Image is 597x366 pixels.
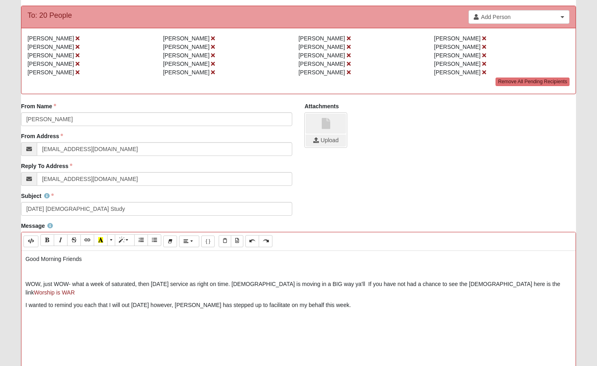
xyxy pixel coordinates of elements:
span: [PERSON_NAME] [27,52,74,59]
span: [PERSON_NAME] [434,35,481,42]
label: Subject [21,192,54,200]
span: [PERSON_NAME] [434,61,481,67]
span: [PERSON_NAME] [298,61,345,67]
button: Paste from Word [231,235,243,247]
span: [PERSON_NAME] [434,69,481,76]
button: Redo (⌘+⇧+Z) [259,235,272,247]
button: Remove Font Style (⌘+\) [163,236,177,247]
button: Code Editor [23,236,38,247]
a: Add Person Clear selection [468,10,570,24]
span: [PERSON_NAME] [163,52,209,59]
button: Strikethrough (⌘+⇧+S) [67,234,81,246]
button: Italic (⌘+I) [54,234,68,246]
span: [PERSON_NAME] [27,35,74,42]
span: [PERSON_NAME] [434,52,481,59]
span: [PERSON_NAME] [163,35,209,42]
button: More Color [107,234,115,246]
span: Add Person [481,13,558,21]
button: Ordered list (⌘+⇧+NUM8) [134,234,148,246]
label: Reply To Address [21,162,72,170]
button: Link (⌘+K) [80,234,94,246]
span: [PERSON_NAME] [163,44,209,50]
label: From Name [21,102,56,110]
label: From Address [21,132,63,140]
button: Recent Color [94,234,108,246]
button: Paste Text [219,235,231,247]
div: To: 20 People [27,10,72,21]
button: Merge Field [201,236,215,247]
p: WOW, just WOW- what a week of saturated, then [DATE] service as right on time. [DEMOGRAPHIC_DATA]... [25,280,572,297]
span: [PERSON_NAME] [163,69,209,76]
span: [PERSON_NAME] [298,35,345,42]
button: Bold (⌘+B) [40,234,54,246]
span: [PERSON_NAME] [163,61,209,67]
span: [PERSON_NAME] [298,69,345,76]
label: Attachments [304,102,339,110]
p: I wanted to remind you each that I will out [DATE] however, [PERSON_NAME] has stepped up to facil... [25,301,572,309]
span: [PERSON_NAME] [298,52,345,59]
button: Undo (⌘+Z) [245,235,259,247]
button: Paragraph [179,236,199,247]
a: Remove All Pending Recipients [496,78,570,86]
span: [PERSON_NAME] [434,44,481,50]
span: [PERSON_NAME] [27,61,74,67]
p: Good Morning Friends [25,255,572,263]
span: [PERSON_NAME] [27,44,74,50]
button: Unordered list (⌘+⇧+NUM7) [148,234,161,246]
label: Message [21,222,53,230]
a: Worship is WAR [34,289,75,296]
button: Style [115,234,135,246]
span: [PERSON_NAME] [298,44,345,50]
span: [PERSON_NAME] [27,69,74,76]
